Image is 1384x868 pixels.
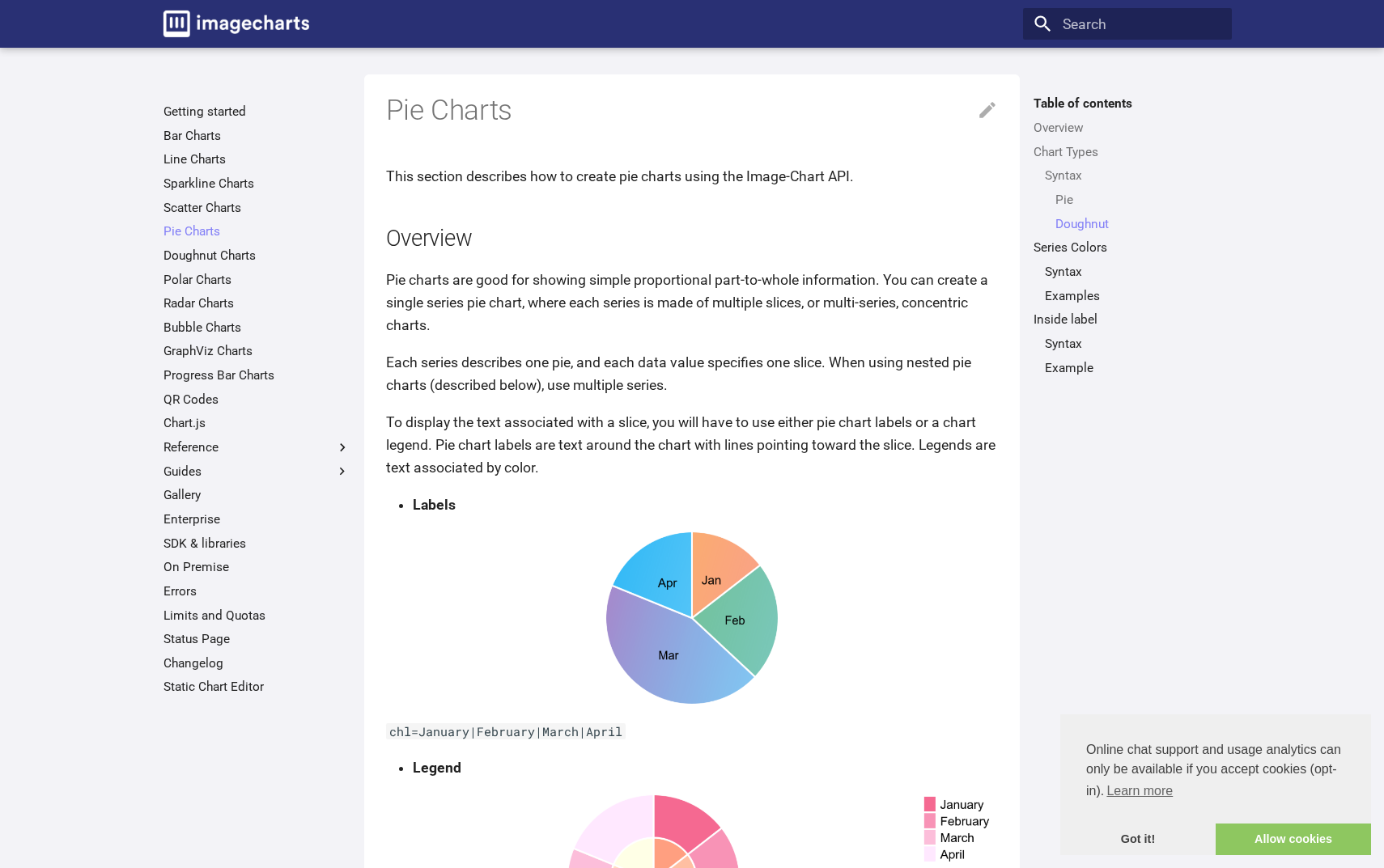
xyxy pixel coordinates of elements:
a: Line Charts [163,151,350,167]
a: Bar Charts [163,128,350,144]
nav: Inside label [1034,336,1221,376]
nav: Chart Types [1034,167,1221,231]
p: Pie charts are good for showing simple proportional part-to-whole information. You can create a s... [386,269,999,337]
p: This section describes how to create pie charts using the Image-Chart API. [386,165,999,188]
h2: Overview [386,223,999,255]
a: Series Colors [1034,239,1221,256]
a: Static Chart Editor [163,679,350,695]
a: allow cookies [1216,824,1371,856]
a: Radar Charts [163,295,350,311]
a: Bubble Charts [163,320,350,336]
img: logo [163,11,309,37]
img: chart [386,531,999,705]
label: Guides [163,464,350,480]
a: Chart.js [163,415,350,431]
a: Status Page [163,631,350,647]
a: Doughnut [1055,216,1221,232]
a: Inside label [1034,311,1221,328]
code: chl=January|February|March|April [386,723,626,739]
a: Progress Bar Charts [163,367,350,383]
a: Syntax [1045,167,1221,184]
nav: Series Colors [1034,264,1221,304]
a: Overview [1034,120,1221,136]
label: Table of contents [1023,95,1231,112]
nav: Syntax [1045,192,1221,232]
strong: Legend [413,760,461,776]
a: Gallery [163,487,350,503]
strong: Labels [413,497,456,513]
nav: Table of contents [1023,95,1231,375]
span: Online chat support and usage analytics can only be available if you accept cookies (opt-in). [1086,740,1345,803]
a: Pie [1055,192,1221,208]
div: cookieconsent [1060,714,1371,855]
a: Pie Charts [163,223,350,239]
a: QR Codes [163,392,350,408]
p: To display the text associated with a slice, you will have to use either pie chart labels or a ch... [386,411,999,479]
p: Each series describes one pie, and each data value specifies one slice. When using nested pie cha... [386,351,999,396]
a: Syntax [1045,264,1221,280]
a: SDK & libraries [163,536,350,552]
a: Polar Charts [163,272,350,288]
a: Sparkline Charts [163,176,350,192]
a: Doughnut Charts [163,248,350,264]
a: Syntax [1045,336,1221,352]
input: Search [1023,8,1231,40]
a: GraphViz Charts [163,343,350,359]
a: Errors [163,583,350,599]
a: On Premise [163,559,350,575]
a: Changelog [163,655,350,671]
a: learn more about cookies [1104,779,1175,803]
label: Reference [163,439,350,455]
a: Getting started [163,104,350,120]
a: Enterprise [163,511,350,527]
a: dismiss cookie message [1060,824,1216,856]
a: Example [1045,360,1221,376]
a: Image-Charts documentation [156,3,316,44]
a: Limits and Quotas [163,608,350,624]
a: Examples [1045,288,1221,304]
h1: Pie Charts [386,92,999,129]
a: Scatter Charts [163,200,350,216]
a: Chart Types [1034,144,1221,160]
